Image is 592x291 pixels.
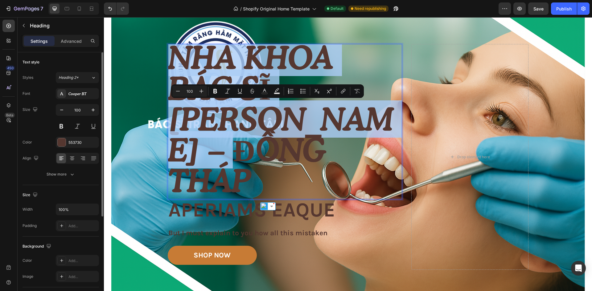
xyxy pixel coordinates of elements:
[23,169,99,180] button: Show more
[104,17,592,291] iframe: Design area
[64,25,298,179] p: Nha khoa Bác sĩ [PERSON_NAME] – Đồng Tháp
[56,72,99,83] button: Heading 2*
[23,154,40,163] div: Align
[23,75,33,80] div: Styles
[68,258,97,264] div: Add...
[571,261,586,276] div: Open Intercom Messenger
[5,113,15,118] div: Beta
[23,139,32,145] div: Color
[6,66,15,71] div: 450
[23,91,30,96] div: Font
[68,274,97,280] div: Add...
[171,84,364,98] div: Editor contextual toolbar
[23,207,33,212] div: Width
[528,2,549,15] button: Save
[2,2,46,15] button: 7
[23,191,39,199] div: Size
[556,6,572,12] div: Publish
[240,6,242,12] span: /
[90,233,127,243] div: SHOP NOW
[30,22,97,29] p: Heading
[40,5,43,12] p: 7
[551,2,577,15] button: Publish
[23,106,39,114] div: Size
[64,228,153,248] button: SHOP NOW
[23,258,32,263] div: Color
[104,2,129,15] div: Undo/Redo
[31,38,48,44] p: Settings
[64,183,298,203] p: aperiams eaque
[243,6,310,12] span: Shopify Original Home Template
[47,171,75,177] div: Show more
[533,6,544,11] span: Save
[353,137,386,142] div: Drop element here
[355,6,386,11] span: Need republishing
[56,204,99,215] input: Auto
[59,75,79,80] span: Heading 2*
[68,223,97,229] div: Add...
[331,6,343,11] span: Default
[23,274,33,279] div: Image
[23,59,39,65] div: Text style
[61,38,82,44] p: Advanced
[23,223,37,228] div: Padding
[23,242,52,251] div: Background
[64,211,298,220] p: But I must explain to you how all this mistaken
[68,140,97,145] div: 553730
[64,27,298,182] h2: Rich Text Editor. Editing area: main
[68,91,97,97] div: Cooper BT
